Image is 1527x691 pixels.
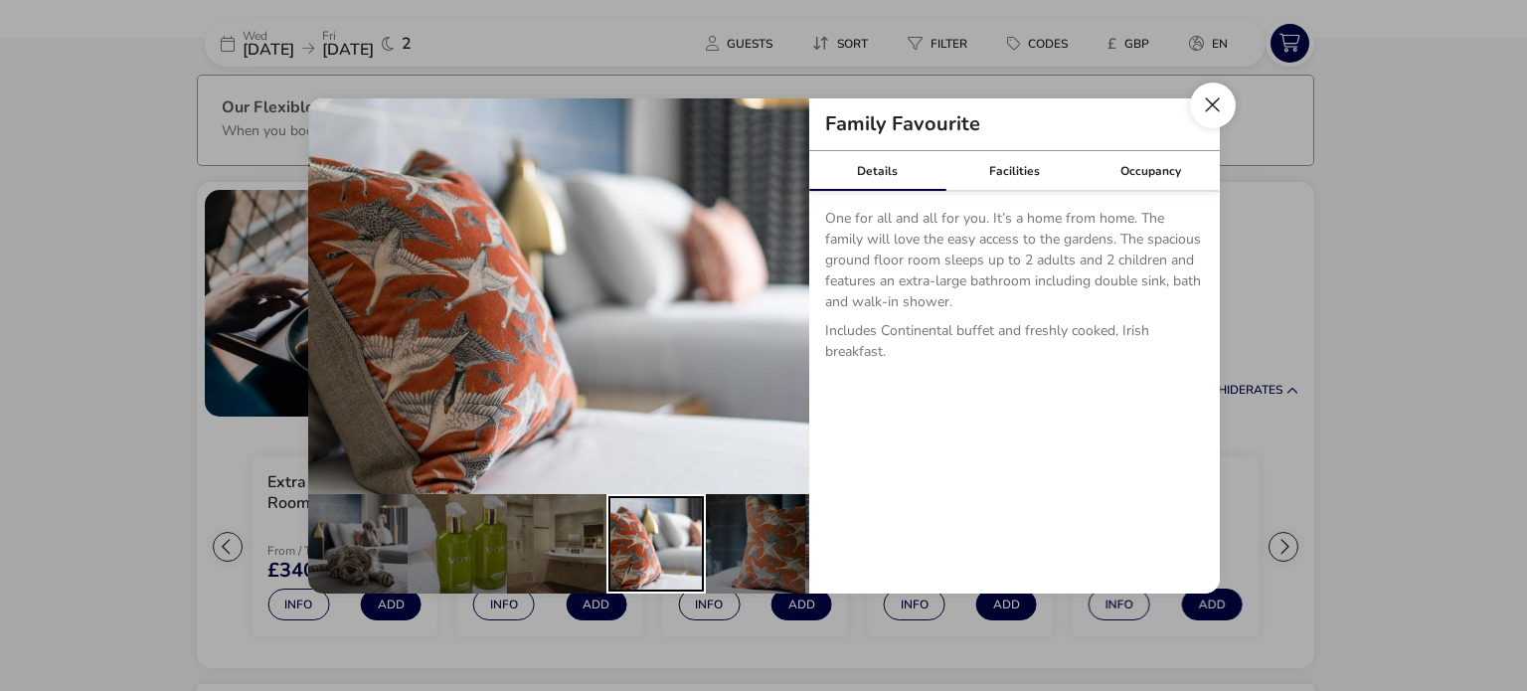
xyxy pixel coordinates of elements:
[809,114,996,134] h2: Family Favourite
[809,151,946,191] div: Details
[945,151,1083,191] div: Facilities
[1083,151,1220,191] div: Occupancy
[308,98,1220,594] div: details
[1190,83,1236,128] button: Close dialog
[825,320,1204,370] p: Includes Continental buffet and freshly cooked, Irish breakfast.
[308,98,809,494] img: bbdb9005a6e3c95bff76fc2f2485a2b23ca3e452fac7252afad50ff294385356
[825,208,1204,320] p: One for all and all for you. It’s a home from home. The family will love the easy access to the g...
